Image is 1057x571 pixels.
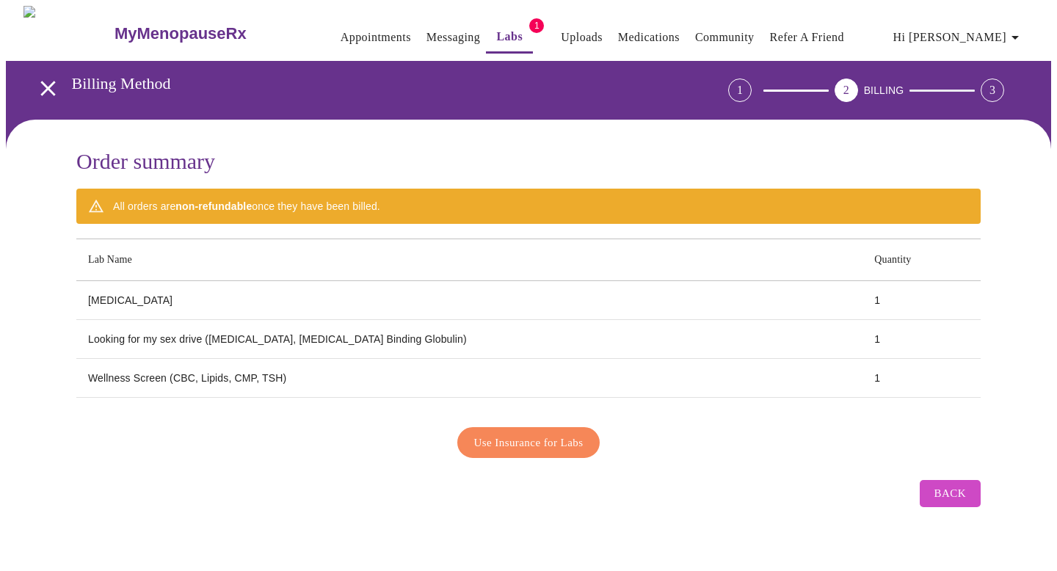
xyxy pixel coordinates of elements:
div: 2 [835,79,858,102]
h3: MyMenopauseRx [115,24,247,43]
h3: Billing Method [72,74,647,93]
h3: Order summary [76,149,981,174]
div: 3 [981,79,1004,102]
button: Hi [PERSON_NAME] [887,23,1030,52]
td: 1 [862,320,981,359]
button: Refer a Friend [764,23,851,52]
a: MyMenopauseRx [112,8,305,59]
span: Use Insurance for Labs [474,433,584,452]
th: Quantity [862,239,981,281]
button: Community [689,23,760,52]
td: 1 [862,359,981,398]
a: Appointments [341,27,411,48]
button: Use Insurance for Labs [457,427,600,458]
a: Labs [496,26,523,47]
button: Uploads [555,23,609,52]
th: Lab Name [76,239,862,281]
button: open drawer [26,67,70,110]
a: Community [695,27,755,48]
a: Refer a Friend [770,27,845,48]
a: Medications [618,27,680,48]
button: Appointments [335,23,417,52]
a: Messaging [426,27,480,48]
button: Labs [486,22,533,54]
td: Wellness Screen (CBC, Lipids, CMP, TSH) [76,359,862,398]
strong: non-refundable [175,200,252,212]
img: MyMenopauseRx Logo [23,6,112,61]
span: BILLING [864,84,904,96]
div: 1 [728,79,752,102]
td: Looking for my sex drive ([MEDICAL_DATA], [MEDICAL_DATA] Binding Globulin) [76,320,862,359]
span: Back [934,484,966,503]
span: Hi [PERSON_NAME] [893,27,1024,48]
a: Uploads [561,27,603,48]
button: Messaging [421,23,486,52]
button: Medications [612,23,686,52]
span: 1 [529,18,544,33]
button: Back [920,480,981,506]
div: All orders are once they have been billed. [113,193,380,219]
td: 1 [862,281,981,320]
td: [MEDICAL_DATA] [76,281,862,320]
